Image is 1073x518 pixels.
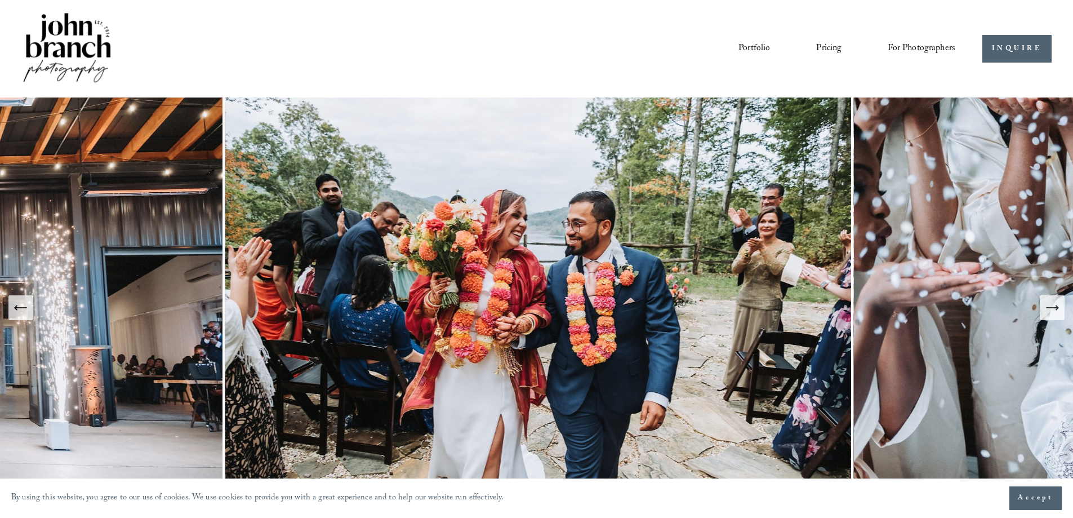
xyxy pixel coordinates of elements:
span: Accept [1018,493,1053,504]
button: Accept [1009,486,1062,510]
a: Portfolio [738,39,770,58]
a: folder dropdown [888,39,955,58]
span: For Photographers [888,40,955,57]
a: INQUIRE [982,35,1052,63]
button: Next Slide [1040,295,1065,320]
p: By using this website, you agree to our use of cookies. We use cookies to provide you with a grea... [11,490,504,507]
button: Previous Slide [8,295,33,320]
img: Breathtaking Mountain Top Wedding Photography in Nantahala, NC [225,98,854,517]
a: Pricing [816,39,842,58]
img: John Branch IV Photography [21,11,113,87]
